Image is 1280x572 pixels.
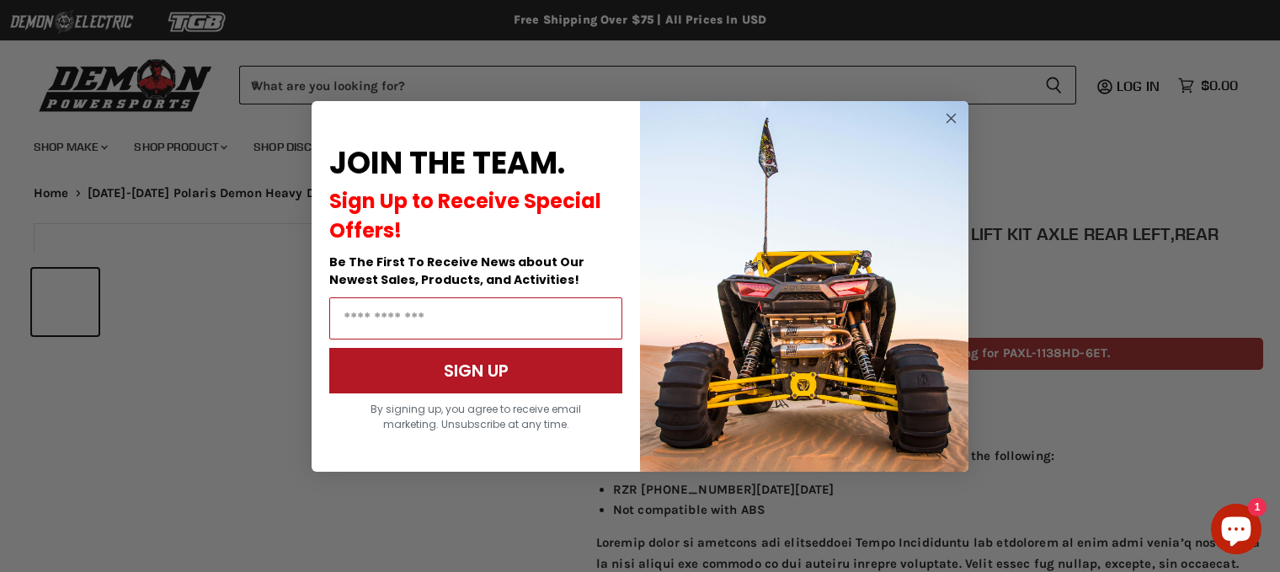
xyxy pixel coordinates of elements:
[941,108,962,129] button: Close dialog
[329,254,584,288] span: Be The First To Receive News about Our Newest Sales, Products, and Activities!
[371,402,581,431] span: By signing up, you agree to receive email marketing. Unsubscribe at any time.
[329,297,622,339] input: Email Address
[640,101,968,472] img: a9095488-b6e7-41ba-879d-588abfab540b.jpeg
[329,142,565,184] span: JOIN THE TEAM.
[329,187,601,244] span: Sign Up to Receive Special Offers!
[329,348,622,393] button: SIGN UP
[1206,504,1267,559] inbox-online-store-chat: Shopify online store chat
